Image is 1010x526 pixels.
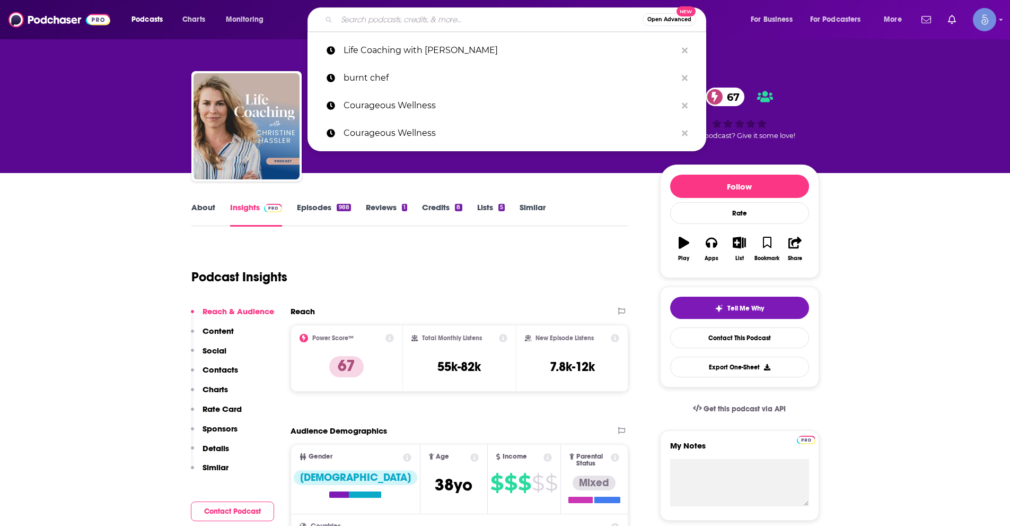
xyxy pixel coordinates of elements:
[337,204,350,211] div: 988
[203,326,234,336] p: Content
[191,202,215,227] a: About
[678,255,689,262] div: Play
[670,175,809,198] button: Follow
[455,204,462,211] div: 8
[191,269,287,285] h1: Podcast Insights
[545,475,557,491] span: $
[677,6,696,16] span: New
[203,306,274,316] p: Reach & Audience
[576,453,609,467] span: Parental Status
[344,119,677,147] p: Courageous Wellness
[754,255,779,262] div: Bookmark
[727,304,764,313] span: Tell Me Why
[504,475,517,491] span: $
[477,202,505,227] a: Lists5
[297,202,350,227] a: Episodes988
[573,476,616,490] div: Mixed
[535,334,594,342] h2: New Episode Listens
[226,12,264,27] span: Monitoring
[175,11,212,28] a: Charts
[532,475,544,491] span: $
[8,10,110,30] a: Podchaser - Follow, Share and Rate Podcasts
[498,204,505,211] div: 5
[781,230,809,268] button: Share
[194,73,300,179] img: Life Coaching with Christine Hassler
[684,396,795,422] a: Get this podcast via API
[973,8,996,31] button: Show profile menu
[660,81,819,146] div: 67Good podcast? Give it some love!
[643,13,696,26] button: Open AdvancedNew
[191,326,234,346] button: Content
[308,119,706,147] a: Courageous Wellness
[876,11,915,28] button: open menu
[422,334,482,342] h2: Total Monthly Listens
[735,255,744,262] div: List
[203,346,226,356] p: Social
[670,441,809,459] label: My Notes
[684,132,795,140] span: Good podcast? Give it some love!
[705,255,718,262] div: Apps
[230,202,283,227] a: InsightsPodchaser Pro
[670,230,698,268] button: Play
[402,204,407,211] div: 1
[203,384,228,394] p: Charts
[751,12,793,27] span: For Business
[308,64,706,92] a: burnt chef
[291,306,315,316] h2: Reach
[203,404,242,414] p: Rate Card
[191,443,229,463] button: Details
[203,365,238,375] p: Contacts
[191,384,228,404] button: Charts
[124,11,177,28] button: open menu
[344,37,677,64] p: Life Coaching with Christine Hassler
[670,202,809,224] div: Rate
[337,11,643,28] input: Search podcasts, credits, & more...
[518,475,531,491] span: $
[435,475,472,495] span: 38 yo
[318,7,716,32] div: Search podcasts, credits, & more...
[191,502,274,521] button: Contact Podcast
[520,202,546,227] a: Similar
[264,204,283,212] img: Podchaser Pro
[308,92,706,119] a: Courageous Wellness
[670,327,809,348] a: Contact This Podcast
[191,346,226,365] button: Social
[218,11,277,28] button: open menu
[670,297,809,319] button: tell me why sparkleTell Me Why
[191,462,229,482] button: Similar
[743,11,806,28] button: open menu
[810,12,861,27] span: For Podcasters
[436,453,449,460] span: Age
[706,88,745,106] a: 67
[803,11,876,28] button: open menu
[550,359,595,375] h3: 7.8k-12k
[716,88,745,106] span: 67
[437,359,481,375] h3: 55k-82k
[312,334,354,342] h2: Power Score™
[788,255,802,262] div: Share
[203,443,229,453] p: Details
[647,17,691,22] span: Open Advanced
[309,453,332,460] span: Gender
[191,404,242,424] button: Rate Card
[182,12,205,27] span: Charts
[973,8,996,31] span: Logged in as Spiral5-G1
[715,304,723,313] img: tell me why sparkle
[973,8,996,31] img: User Profile
[725,230,753,268] button: List
[329,356,364,377] p: 67
[191,424,238,443] button: Sponsors
[344,92,677,119] p: Courageous Wellness
[191,306,274,326] button: Reach & Audience
[670,357,809,377] button: Export One-Sheet
[203,462,229,472] p: Similar
[203,424,238,434] p: Sponsors
[753,230,781,268] button: Bookmark
[490,475,503,491] span: $
[698,230,725,268] button: Apps
[797,434,815,444] a: Pro website
[797,436,815,444] img: Podchaser Pro
[503,453,527,460] span: Income
[704,404,786,413] span: Get this podcast via API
